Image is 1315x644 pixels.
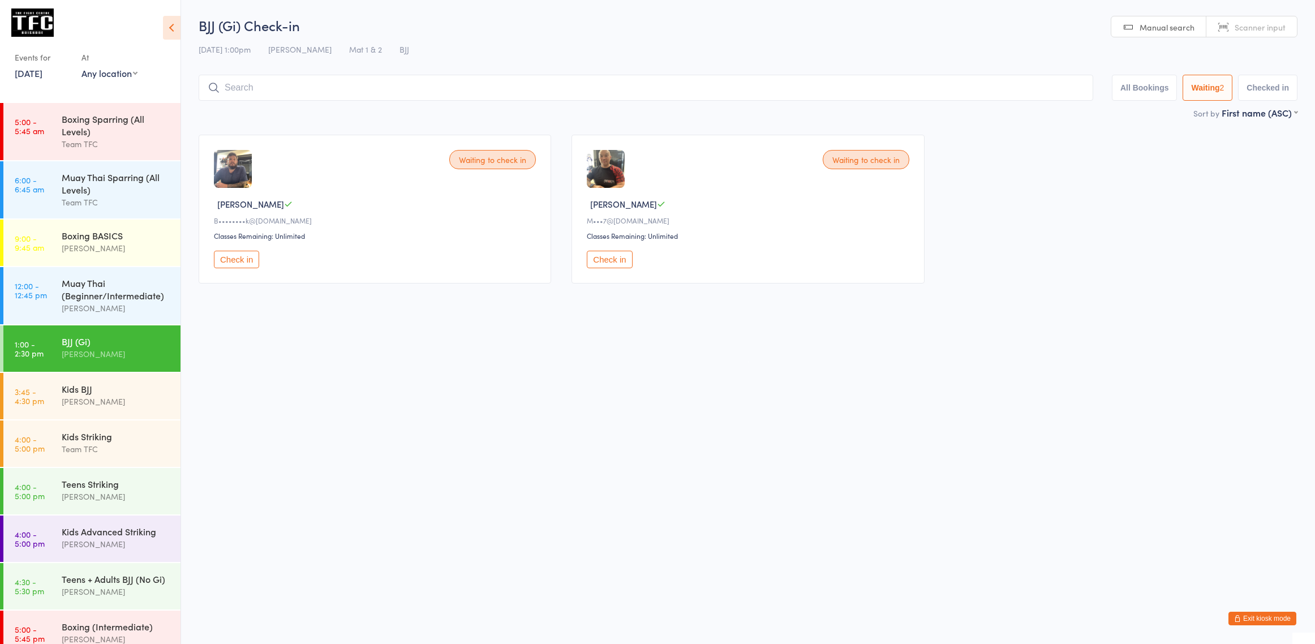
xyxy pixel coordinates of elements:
[1193,108,1219,119] label: Sort by
[3,161,181,218] a: 6:00 -6:45 amMuay Thai Sparring (All Levels)Team TFC
[3,325,181,372] a: 1:00 -2:30 pmBJJ (Gi)[PERSON_NAME]
[15,340,44,358] time: 1:00 - 2:30 pm
[3,267,181,324] a: 12:00 -12:45 pmMuay Thai (Beginner/Intermediate)[PERSON_NAME]
[399,44,409,55] span: BJJ
[1220,83,1224,92] div: 2
[3,468,181,514] a: 4:00 -5:00 pmTeens Striking[PERSON_NAME]
[1238,75,1297,101] button: Checked in
[62,395,171,408] div: [PERSON_NAME]
[15,234,44,252] time: 9:00 - 9:45 am
[62,138,171,151] div: Team TFC
[1140,22,1194,33] span: Manual search
[1235,22,1286,33] span: Scanner input
[62,302,171,315] div: [PERSON_NAME]
[15,117,44,135] time: 5:00 - 5:45 am
[62,585,171,598] div: [PERSON_NAME]
[15,48,70,67] div: Events for
[15,435,45,453] time: 4:00 - 5:00 pm
[15,625,45,643] time: 5:00 - 5:45 pm
[62,277,171,302] div: Muay Thai (Beginner/Intermediate)
[62,430,171,443] div: Kids Striking
[823,150,909,169] div: Waiting to check in
[62,335,171,347] div: BJJ (Gi)
[62,171,171,196] div: Muay Thai Sparring (All Levels)
[62,229,171,242] div: Boxing BASICS
[214,231,539,241] div: Classes Remaining: Unlimited
[214,216,539,225] div: B••••••••k@[DOMAIN_NAME]
[62,620,171,633] div: Boxing (Intermediate)
[1183,75,1232,101] button: Waiting2
[587,216,912,225] div: M•••7@[DOMAIN_NAME]
[15,175,44,194] time: 6:00 - 6:45 am
[214,251,259,268] button: Check in
[15,482,45,500] time: 4:00 - 5:00 pm
[1228,612,1296,625] button: Exit kiosk mode
[3,103,181,160] a: 5:00 -5:45 amBoxing Sparring (All Levels)Team TFC
[62,490,171,503] div: [PERSON_NAME]
[62,383,171,395] div: Kids BJJ
[81,67,137,79] div: Any location
[587,251,632,268] button: Check in
[217,198,284,210] span: [PERSON_NAME]
[62,443,171,456] div: Team TFC
[81,48,137,67] div: At
[15,387,44,405] time: 3:45 - 4:30 pm
[3,516,181,562] a: 4:00 -5:00 pmKids Advanced Striking[PERSON_NAME]
[3,420,181,467] a: 4:00 -5:00 pmKids StrikingTeam TFC
[1112,75,1178,101] button: All Bookings
[199,44,251,55] span: [DATE] 1:00pm
[587,150,625,188] img: image1757481106.png
[590,198,657,210] span: [PERSON_NAME]
[62,573,171,585] div: Teens + Adults BJJ (No Gi)
[587,231,912,241] div: Classes Remaining: Unlimited
[62,525,171,538] div: Kids Advanced Striking
[15,530,45,548] time: 4:00 - 5:00 pm
[349,44,382,55] span: Mat 1 & 2
[3,563,181,609] a: 4:30 -5:30 pmTeens + Adults BJJ (No Gi)[PERSON_NAME]
[62,196,171,209] div: Team TFC
[62,478,171,490] div: Teens Striking
[62,347,171,360] div: [PERSON_NAME]
[15,281,47,299] time: 12:00 - 12:45 pm
[11,8,54,37] img: The Fight Centre Brisbane
[214,150,252,188] img: image1707374748.png
[3,373,181,419] a: 3:45 -4:30 pmKids BJJ[PERSON_NAME]
[199,75,1093,101] input: Search
[268,44,332,55] span: [PERSON_NAME]
[1222,106,1297,119] div: First name (ASC)
[62,538,171,551] div: [PERSON_NAME]
[449,150,536,169] div: Waiting to check in
[15,67,42,79] a: [DATE]
[199,16,1297,35] h2: BJJ (Gi) Check-in
[62,242,171,255] div: [PERSON_NAME]
[3,220,181,266] a: 9:00 -9:45 amBoxing BASICS[PERSON_NAME]
[62,113,171,138] div: Boxing Sparring (All Levels)
[15,577,44,595] time: 4:30 - 5:30 pm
